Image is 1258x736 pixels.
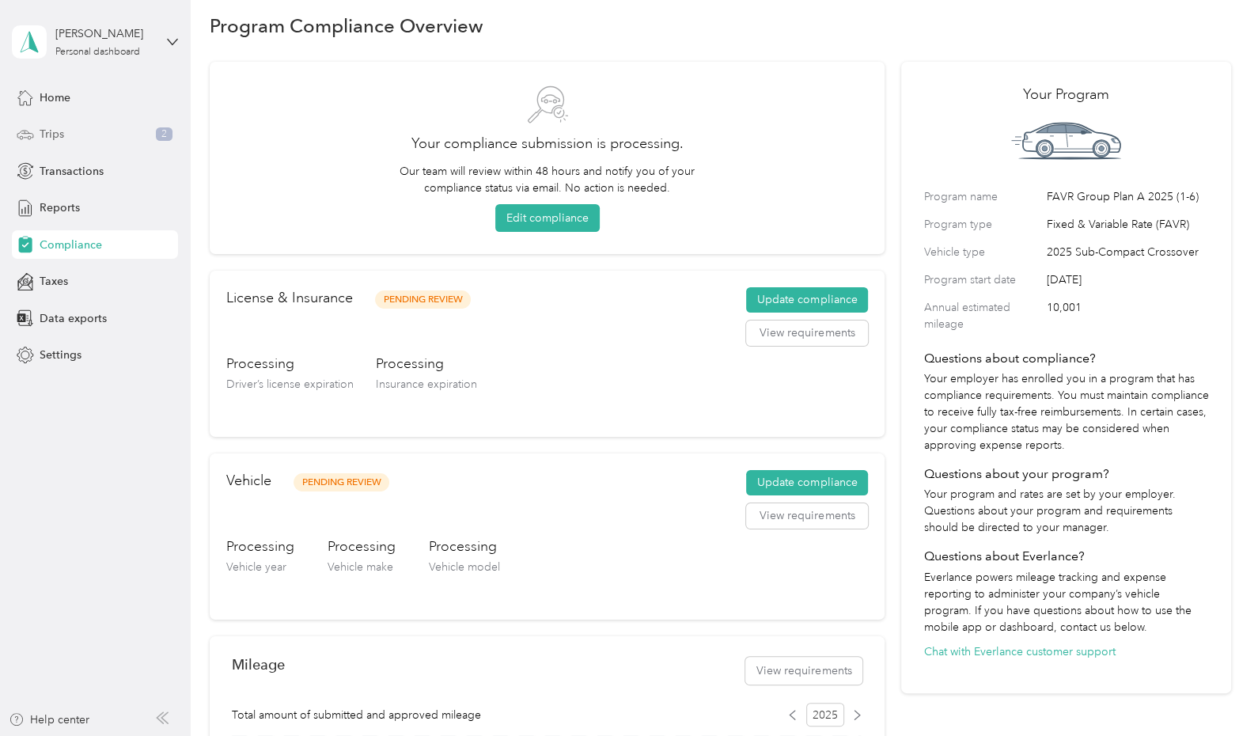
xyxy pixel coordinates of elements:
button: View requirements [745,657,862,685]
iframe: Everlance-gr Chat Button Frame [1169,647,1258,736]
h3: Processing [328,537,396,556]
button: Help center [9,711,89,728]
span: Pending Review [375,290,471,309]
span: Fixed & Variable Rate (FAVR) [1046,216,1208,233]
h2: Mileage [232,656,285,673]
span: Trips [40,126,64,142]
p: Your program and rates are set by your employer. Questions about your program and requirements sh... [923,486,1208,536]
span: Home [40,89,70,106]
span: Driver’s license expiration [226,377,354,391]
h2: License & Insurance [226,287,353,309]
span: Vehicle model [429,560,500,574]
span: Vehicle make [328,560,393,574]
span: FAVR Group Plan A 2025 (1-6) [1046,188,1208,205]
span: [DATE] [1046,271,1208,288]
span: Pending Review [294,473,389,491]
p: Everlance powers mileage tracking and expense reporting to administer your company’s vehicle prog... [923,569,1208,635]
p: Our team will review within 48 hours and notify you of your compliance status via email. No actio... [392,163,703,196]
h3: Processing [376,354,477,374]
span: Compliance [40,237,102,253]
span: Total amount of submitted and approved mileage [232,707,481,723]
button: View requirements [746,503,868,529]
h1: Program Compliance Overview [210,17,483,34]
span: 2025 Sub-Compact Crossover [1046,244,1208,260]
label: Program name [923,188,1040,205]
button: Edit compliance [495,204,600,232]
span: Insurance expiration [376,377,477,391]
span: 2 [156,127,172,142]
button: Chat with Everlance customer support [923,643,1115,660]
label: Program start date [923,271,1040,288]
label: Annual estimated mileage [923,299,1040,332]
span: Taxes [40,273,68,290]
label: Program type [923,216,1040,233]
span: Vehicle year [226,560,286,574]
h2: Vehicle [226,470,271,491]
div: [PERSON_NAME] [55,25,154,42]
span: Transactions [40,163,104,180]
span: 10,001 [1046,299,1208,332]
h4: Questions about compliance? [923,349,1208,368]
div: Personal dashboard [55,47,140,57]
h2: Your Program [923,84,1208,105]
h3: Processing [429,537,500,556]
span: Data exports [40,310,107,327]
h2: Your compliance submission is processing. [232,133,862,154]
h3: Processing [226,537,294,556]
span: 2025 [806,703,844,727]
button: Update compliance [746,470,868,495]
span: Settings [40,347,81,363]
h4: Questions about your program? [923,465,1208,484]
button: View requirements [746,321,868,346]
button: Update compliance [746,287,868,313]
h3: Processing [226,354,354,374]
label: Vehicle type [923,244,1040,260]
span: Reports [40,199,80,216]
p: Your employer has enrolled you in a program that has compliance requirements. You must maintain c... [923,370,1208,453]
h4: Questions about Everlance? [923,547,1208,566]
